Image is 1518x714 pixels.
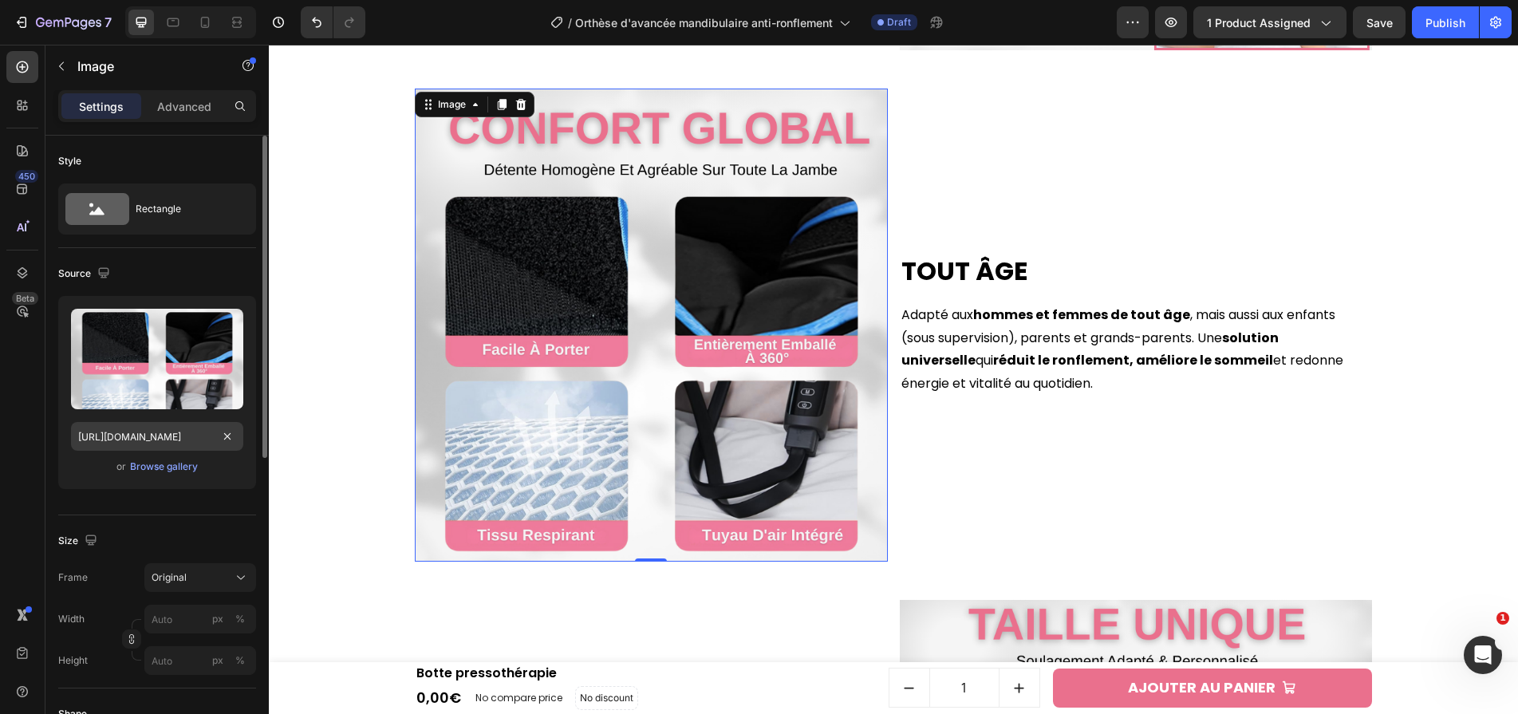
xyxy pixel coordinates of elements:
iframe: Design area [269,45,1518,714]
button: decrement [621,624,660,662]
h1: Botte pressothérapie [146,619,531,639]
div: % [235,653,245,668]
img: preview-image [71,309,243,409]
button: px [231,651,250,670]
span: Orthèse d'avancée mandibulaire anti-ronflement [575,14,833,31]
div: 450 [15,170,38,183]
div: Publish [1425,14,1465,31]
button: % [208,609,227,629]
div: Browse gallery [130,460,198,474]
div: % [235,612,245,626]
strong: hommes et femmes de tout âge [704,261,921,279]
button: AJOUTER AU PANIER [784,624,1103,662]
p: Image [77,57,213,76]
input: quantity [660,624,731,662]
button: Publish [1412,6,1479,38]
label: Frame [58,570,88,585]
div: px [212,653,223,668]
label: Width [58,612,85,626]
span: Draft [887,15,911,30]
p: No compare price [207,649,294,658]
span: Original [152,570,187,585]
div: Source [58,263,113,285]
h2: Rich Text Editor. Editing area: main [631,208,1104,245]
span: 1 product assigned [1207,14,1311,31]
p: Settings [79,98,124,115]
p: No discount [311,646,365,661]
div: Undo/Redo [301,6,365,38]
div: 0,00€ [146,639,194,668]
p: 7 [104,13,112,32]
button: Original [144,563,256,592]
span: / [568,14,572,31]
button: increment [731,624,771,662]
button: 1 product assigned [1193,6,1346,38]
strong: réduit le ronflement, améliore le sommeil [724,306,1004,325]
div: Style [58,154,81,168]
button: 7 [6,6,119,38]
span: Save [1366,16,1393,30]
p: Advanced [157,98,211,115]
input: https://example.com/image.jpg [71,422,243,451]
input: px% [144,605,256,633]
button: Browse gallery [129,459,199,475]
iframe: Intercom live chat [1464,636,1502,674]
div: Beta [12,292,38,305]
button: % [208,651,227,670]
p: Tout Âge [633,210,1102,243]
div: Rectangle [136,191,233,227]
span: 1 [1496,612,1509,625]
button: px [231,609,250,629]
button: Save [1353,6,1406,38]
p: Adapté aux , mais aussi aux enfants (sous supervision), parents et grands-parents. Une qui et red... [633,259,1102,351]
input: px% [144,646,256,675]
img: 4_ee4577c5-a951-4612-af46-a9ad881f453f.png [146,44,619,517]
div: px [212,612,223,626]
span: or [116,457,126,476]
div: Image [166,53,200,67]
div: Size [58,531,101,552]
label: Height [58,653,88,668]
div: Rich Text Editor. Editing area: main [631,258,1104,353]
div: AJOUTER AU PANIER [859,630,1007,656]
